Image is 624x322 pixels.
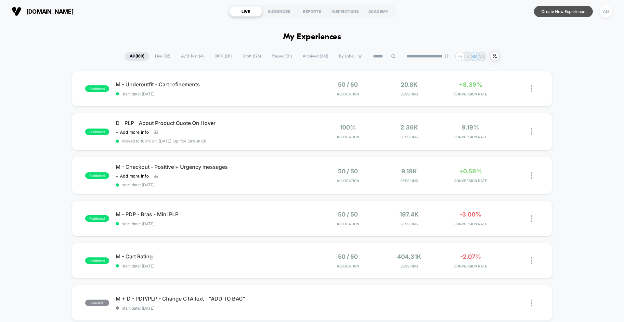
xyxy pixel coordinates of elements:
span: 50 / 50 [338,253,358,260]
span: M + D - PDP/PLP - Change CTA text - "ADD TO BAG" [116,295,312,302]
span: Allocation [337,264,359,268]
div: AG [600,5,612,18]
span: published [85,85,109,92]
p: NM [471,54,477,59]
span: CONVERSION RATE [441,135,500,139]
span: published [85,172,109,179]
span: +0.68% [459,168,482,175]
div: INSPIRATIONS [329,6,362,17]
span: +8.39% [459,81,482,88]
img: close [531,85,532,92]
span: Allocation [337,222,359,226]
span: M - PDP - Bras - Mini PLP [116,211,312,217]
span: M - Underoutfit - Cart refinements [116,81,312,88]
span: M - Cart Rating [116,253,312,260]
span: 9.19% [462,124,479,131]
span: Sessions [380,135,438,139]
span: 20.8k [401,81,418,88]
img: close [531,300,532,306]
span: + Add more info [116,130,149,135]
button: Create New Experience [534,6,593,17]
span: 50 / 50 [338,211,358,218]
span: Allocation [337,179,359,183]
span: D - PLP - About Product Quote On Hover [116,120,312,126]
span: + Add more info [116,173,149,179]
span: CONVERSION RATE [441,179,500,183]
span: CONVERSION RATE [441,92,500,96]
div: LIVE [229,6,262,17]
span: 100% ( 28 ) [210,52,237,61]
span: Sessions [380,222,438,226]
img: close [531,215,532,222]
img: close [531,172,532,179]
span: -3.00% [460,211,481,218]
img: close [531,257,532,264]
span: 2.36k [400,124,418,131]
span: A/B Test ( 4 ) [176,52,209,61]
span: -2.07% [460,253,481,260]
span: start date: [DATE] [116,306,312,311]
img: Visually logo [12,6,21,16]
span: start date: [DATE] [116,221,312,226]
div: AUDIENCES [262,6,295,17]
button: [DOMAIN_NAME] [10,6,75,17]
span: published [85,129,109,135]
span: 100% [340,124,356,131]
div: + 8 [455,52,465,61]
span: start date: [DATE] [116,182,312,187]
span: [DOMAIN_NAME] [26,8,73,15]
img: end [445,54,448,58]
span: Archived ( 361 ) [298,52,333,61]
span: 197.4k [399,211,419,218]
span: published [85,257,109,264]
p: IK [465,54,469,59]
img: close [531,128,532,135]
span: 50 / 50 [338,81,358,88]
span: CONVERSION RATE [441,264,500,268]
span: start date: [DATE] [116,264,312,268]
div: ACADEMY [362,6,395,17]
span: Allocation [337,135,359,139]
span: Live ( 32 ) [150,52,175,61]
span: 9.18k [401,168,417,175]
span: Moved to 100% on: [DATE] . Uplift: 4.58% in CR [122,139,207,143]
span: Allocation [337,92,359,96]
span: All ( 189 ) [125,52,149,61]
span: paused [85,300,109,306]
span: CONVERSION RATE [441,222,500,226]
h1: My Experiences [283,32,341,42]
span: Sessions [380,179,438,183]
span: M - Checkout - Positive + Urgency messages [116,164,312,170]
p: NN [478,54,484,59]
span: published [85,215,109,222]
div: REPORTS [295,6,329,17]
span: 50 / 50 [338,168,358,175]
span: By Label [339,54,355,59]
span: Sessions [380,264,438,268]
span: start date: [DATE] [116,92,312,96]
span: Paused ( 31 ) [267,52,297,61]
button: AG [598,5,614,18]
span: Draft ( 126 ) [238,52,266,61]
span: Sessions [380,92,438,96]
span: 404.31k [397,253,421,260]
